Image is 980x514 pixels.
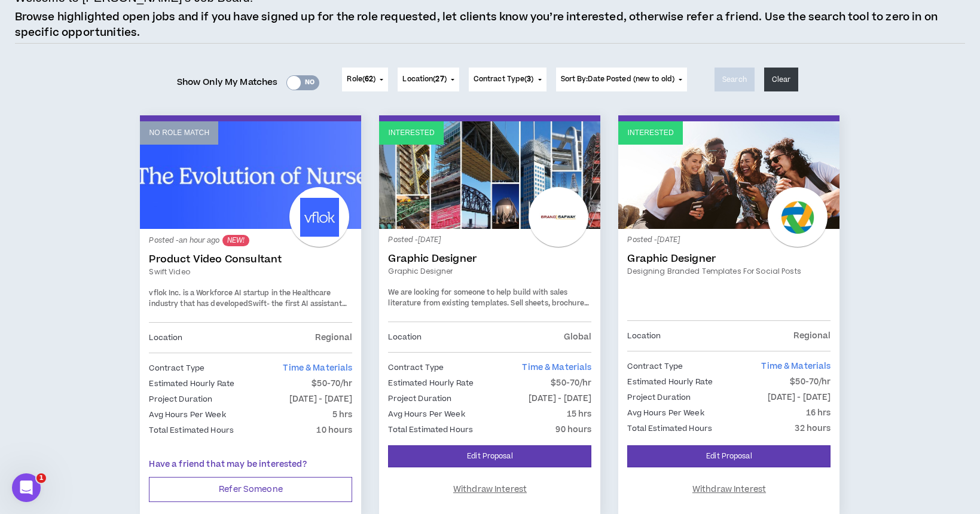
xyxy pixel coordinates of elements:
[312,377,352,390] p: $50-70/hr
[388,408,465,421] p: Avg Hours Per Week
[149,331,182,344] p: Location
[555,423,591,436] p: 90 hours
[627,477,831,502] button: Withdraw Interest
[474,74,534,85] span: Contract Type ( )
[398,68,459,91] button: Location(27)
[795,422,831,435] p: 32 hours
[388,361,444,374] p: Contract Type
[388,331,422,344] p: Location
[627,422,712,435] p: Total Estimated Hours
[561,74,675,84] span: Sort By: Date Posted (new to old)
[149,288,331,309] span: vflok Inc. is a Workforce AI startup in the Healthcare industry that has developed
[402,74,446,85] span: Location ( )
[388,266,591,277] a: Graphic Designer
[388,235,591,246] p: Posted - [DATE]
[627,375,713,388] p: Estimated Hourly Rate
[527,74,531,84] span: 3
[388,253,591,265] a: Graphic Designer
[618,121,839,229] a: Interested
[149,267,352,277] a: Swift video
[149,393,212,406] p: Project Duration
[36,473,46,483] span: 1
[764,68,799,91] button: Clear
[627,235,831,246] p: Posted - [DATE]
[140,121,361,229] a: No Role Match
[283,362,352,374] span: Time & Materials
[388,377,474,390] p: Estimated Hourly Rate
[627,445,831,467] a: Edit Proposal
[627,406,704,420] p: Avg Hours Per Week
[365,74,373,84] span: 62
[551,377,591,390] p: $50-70/hr
[388,127,434,139] p: Interested
[627,329,661,342] p: Location
[768,391,831,404] p: [DATE] - [DATE]
[627,127,673,139] p: Interested
[316,424,352,437] p: 10 hours
[379,121,600,229] a: Interested
[149,377,234,390] p: Estimated Hourly Rate
[522,362,591,374] span: Time & Materials
[289,393,353,406] p: [DATE] - [DATE]
[342,68,388,91] button: Role(62)
[149,408,225,421] p: Avg Hours Per Week
[12,473,41,502] iframe: Intercom live chat
[149,235,352,246] p: Posted - an hour ago
[15,10,966,40] p: Browse highlighted open jobs and if you have signed up for the role requested, let clients know y...
[388,423,473,436] p: Total Estimated Hours
[627,253,831,265] a: Graphic Designer
[149,477,352,502] button: Refer Someone
[453,484,527,495] span: Withdraw Interest
[627,391,691,404] p: Project Duration
[149,458,352,471] p: Have a friend that may be interested?
[435,74,444,84] span: 27
[715,68,755,91] button: Search
[564,331,592,344] p: Global
[222,235,249,246] sup: NEW!
[388,477,591,502] button: Withdraw Interest
[469,68,547,91] button: Contract Type(3)
[149,362,204,375] p: Contract Type
[627,360,683,373] p: Contract Type
[332,408,353,421] p: 5 hrs
[248,299,267,309] a: Swift
[761,360,831,372] span: Time & Materials
[149,253,352,265] a: Product Video Consultant
[149,127,209,139] p: No Role Match
[556,68,688,91] button: Sort By:Date Posted (new to old)
[793,329,831,342] p: Regional
[806,406,831,420] p: 16 hrs
[388,445,591,467] a: Edit Proposal
[315,331,352,344] p: Regional
[692,484,766,495] span: Withdraw Interest
[177,74,278,91] span: Show Only My Matches
[388,287,591,329] span: We are looking for someone to help build with sales literature from existing templates. Sell shee...
[529,392,592,405] p: [DATE] - [DATE]
[567,408,592,421] p: 15 hrs
[627,266,831,277] a: Designing branded templates for social posts
[149,424,234,437] p: Total Estimated Hours
[347,74,375,85] span: Role ( )
[790,375,831,388] p: $50-70/hr
[388,392,451,405] p: Project Duration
